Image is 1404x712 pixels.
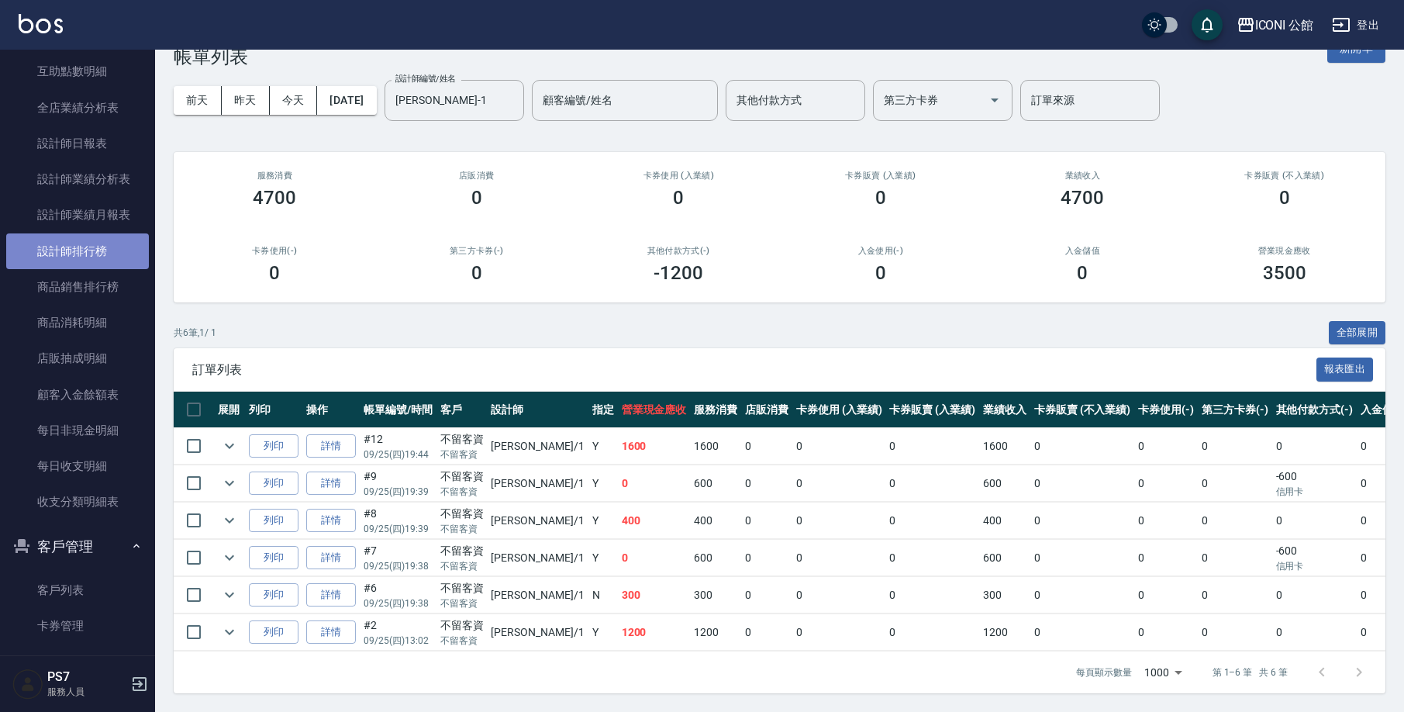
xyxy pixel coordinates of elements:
td: Y [588,540,618,576]
h2: 營業現金應收 [1202,246,1368,256]
td: Y [588,465,618,502]
button: expand row [218,546,241,569]
a: 設計師業績月報表 [6,197,149,233]
td: 0 [741,577,792,613]
a: 詳情 [306,620,356,645]
button: 列印 [249,583,298,607]
td: [PERSON_NAME] /1 [487,503,588,539]
div: 1000 [1138,652,1188,693]
h3: 0 [875,187,886,209]
button: expand row [218,434,241,458]
img: Person [12,669,43,700]
td: 0 [792,577,886,613]
td: 0 [885,577,979,613]
th: 展開 [214,392,245,428]
td: 0 [741,614,792,651]
td: 1200 [618,614,691,651]
h3: 0 [875,262,886,284]
div: 不留客資 [440,580,484,596]
p: 每頁顯示數量 [1076,665,1132,679]
p: 不留客資 [440,596,484,610]
h3: 服務消費 [192,171,357,181]
p: 09/25 (四) 19:39 [364,522,433,536]
a: 詳情 [306,546,356,570]
button: 昨天 [222,86,270,115]
img: Logo [19,14,63,33]
th: 客戶 [436,392,488,428]
p: 不留客資 [440,559,484,573]
a: 入金管理 [6,645,149,680]
h2: 卡券使用(-) [192,246,357,256]
td: 600 [690,540,741,576]
span: 訂單列表 [192,362,1316,378]
th: 帳單編號/時間 [360,392,436,428]
div: 不留客資 [440,506,484,522]
button: 全部展開 [1329,321,1386,345]
h3: 0 [673,187,684,209]
button: Open [982,88,1007,112]
td: 400 [690,503,741,539]
td: 0 [1030,503,1134,539]
td: [PERSON_NAME] /1 [487,614,588,651]
a: 客戶列表 [6,572,149,608]
p: 服務人員 [47,685,126,699]
td: 0 [1134,503,1198,539]
td: #6 [360,577,436,613]
a: 設計師業績分析表 [6,161,149,197]
a: 新開單 [1327,40,1385,55]
h3: 0 [1077,262,1088,284]
button: 今天 [270,86,318,115]
a: 詳情 [306,472,356,496]
th: 卡券販賣 (入業績) [885,392,979,428]
td: 0 [1134,577,1198,613]
h2: 卡券販賣 (入業績) [799,171,964,181]
h3: 0 [471,187,482,209]
td: #2 [360,614,436,651]
p: 不留客資 [440,522,484,536]
th: 操作 [302,392,360,428]
h2: 入金儲值 [1000,246,1165,256]
td: Y [588,428,618,465]
td: N [588,577,618,613]
td: Y [588,614,618,651]
td: #9 [360,465,436,502]
p: 不留客資 [440,485,484,499]
td: 600 [979,465,1030,502]
td: 0 [792,428,886,465]
p: 共 6 筆, 1 / 1 [174,326,216,340]
a: 詳情 [306,434,356,458]
th: 列印 [245,392,302,428]
td: 0 [741,540,792,576]
button: [DATE] [317,86,376,115]
td: 0 [1030,577,1134,613]
td: 0 [1030,465,1134,502]
td: 0 [618,540,691,576]
a: 設計師排行榜 [6,233,149,269]
td: 0 [1030,428,1134,465]
th: 店販消費 [741,392,792,428]
th: 業績收入 [979,392,1030,428]
button: 登出 [1326,11,1385,40]
td: 300 [690,577,741,613]
div: 不留客資 [440,617,484,634]
td: 0 [1272,577,1357,613]
a: 商品消耗明細 [6,305,149,340]
button: 報表匯出 [1316,358,1374,382]
h3: 4700 [253,187,296,209]
td: 0 [792,503,886,539]
button: expand row [218,472,241,495]
button: 客戶管理 [6,527,149,567]
td: [PERSON_NAME] /1 [487,465,588,502]
a: 顧客入金餘額表 [6,377,149,413]
td: 0 [1198,540,1272,576]
th: 其他付款方式(-) [1272,392,1357,428]
td: 0 [1272,503,1357,539]
a: 詳情 [306,509,356,533]
button: expand row [218,509,241,532]
td: 0 [1134,465,1198,502]
td: 1200 [979,614,1030,651]
label: 設計師編號/姓名 [395,73,456,85]
td: 0 [1272,428,1357,465]
button: 列印 [249,546,298,570]
td: 600 [979,540,1030,576]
